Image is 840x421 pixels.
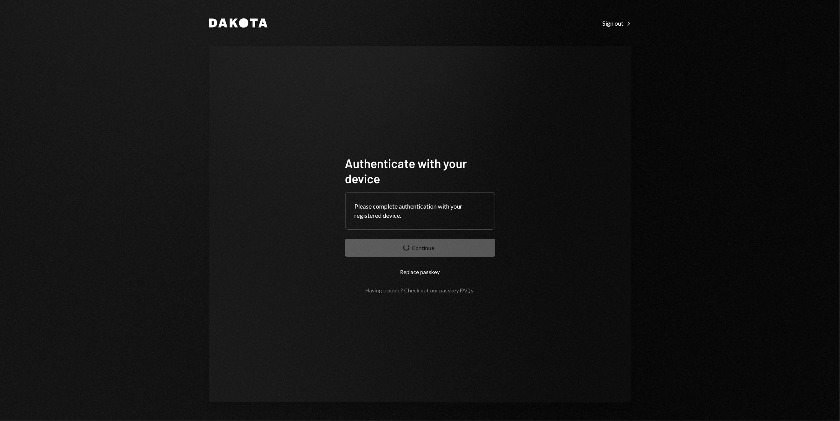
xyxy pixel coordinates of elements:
[439,287,473,294] a: passkey FAQs
[365,287,475,294] div: Having trouble? Check out our .
[345,263,495,281] button: Replace passkey
[355,202,486,220] div: Please complete authentication with your registered device.
[345,155,495,186] h1: Authenticate with your device
[603,19,631,27] a: Sign out
[603,20,631,27] div: Sign out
